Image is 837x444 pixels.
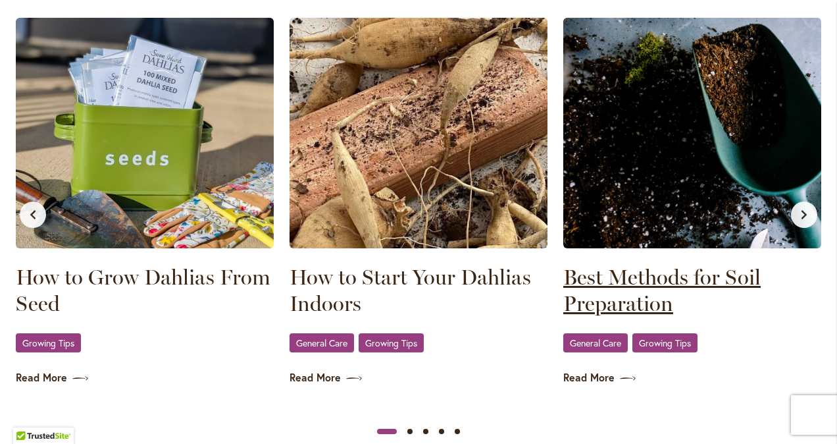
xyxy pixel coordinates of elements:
button: Previous slide [20,202,46,228]
div: , [563,333,821,354]
a: Read More [16,370,274,385]
div: , [290,333,547,354]
a: Growing Tips [16,333,81,352]
img: Seed Packets displayed in a Seed tin [16,18,274,248]
a: Read More [290,370,547,385]
a: Read More [563,370,821,385]
a: How to Grow Dahlias From Seed [16,264,274,317]
span: General Care [570,339,621,347]
a: How to Start Your Dahlias Indoors [290,264,547,317]
a: General Care [563,333,628,352]
a: Growing Tips [632,333,697,352]
span: General Care [296,339,347,347]
span: Growing Tips [22,339,74,347]
span: Growing Tips [365,339,417,347]
button: Next slide [791,202,817,228]
a: Best Methods for Soil Preparation [563,264,821,317]
a: General Care [290,333,354,352]
img: Soil in a shovel [563,18,821,248]
a: Growing Tips [359,333,424,352]
span: Growing Tips [639,339,691,347]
